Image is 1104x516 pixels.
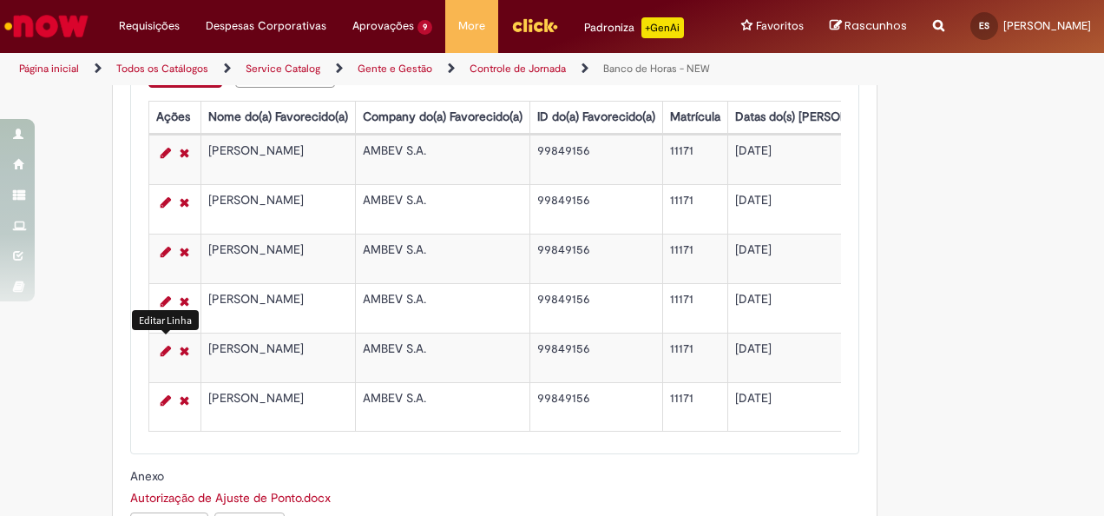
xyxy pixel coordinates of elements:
[529,283,662,333] td: 99849156
[200,382,355,432] td: [PERSON_NAME]
[662,234,727,283] td: 11171
[200,333,355,382] td: [PERSON_NAME]
[352,17,414,35] span: Aprovações
[662,333,727,382] td: 11171
[175,142,194,163] a: Remover linha 1
[355,283,529,333] td: AMBEV S.A.
[148,101,200,133] th: Ações
[355,135,529,184] td: AMBEV S.A.
[156,341,175,361] a: Editar Linha 5
[2,9,91,43] img: ServiceNow
[175,192,194,213] a: Remover linha 2
[458,17,485,35] span: More
[355,382,529,432] td: AMBEV S.A.
[355,234,529,283] td: AMBEV S.A.
[529,135,662,184] td: 99849156
[206,17,326,35] span: Despesas Corporativas
[119,17,180,35] span: Requisições
[200,135,355,184] td: [PERSON_NAME]
[511,12,558,38] img: click_logo_yellow_360x200.png
[355,333,529,382] td: AMBEV S.A.
[662,135,727,184] td: 11171
[355,184,529,234] td: AMBEV S.A.
[979,20,989,31] span: ES
[130,490,331,506] a: Download de Autorização de Ajuste de Ponto.docx
[662,184,727,234] td: 11171
[662,101,727,133] th: Matrícula
[529,184,662,234] td: 99849156
[727,283,913,333] td: [DATE]
[1003,18,1091,33] span: [PERSON_NAME]
[756,17,804,35] span: Favoritos
[175,291,194,312] a: Remover linha 4
[200,184,355,234] td: [PERSON_NAME]
[417,20,432,35] span: 9
[200,101,355,133] th: Nome do(a) Favorecido(a)
[727,234,913,283] td: [DATE]
[175,341,194,361] a: Remover linha 5
[641,17,684,38] p: +GenAi
[156,241,175,262] a: Editar Linha 3
[727,382,913,432] td: [DATE]
[662,382,727,432] td: 11171
[200,234,355,283] td: [PERSON_NAME]
[844,17,907,34] span: Rascunhos
[529,234,662,283] td: 99849156
[662,283,727,333] td: 11171
[727,135,913,184] td: [DATE]
[132,310,199,330] div: Editar Linha
[529,333,662,382] td: 99849156
[19,62,79,76] a: Página inicial
[830,18,907,35] a: Rascunhos
[529,382,662,432] td: 99849156
[175,241,194,262] a: Remover linha 3
[156,192,175,213] a: Editar Linha 2
[727,184,913,234] td: [DATE]
[246,62,320,76] a: Service Catalog
[175,390,194,411] a: Remover linha 6
[130,468,168,484] span: Somente leitura - Anexo
[584,17,684,38] div: Padroniza
[355,101,529,133] th: Company do(a) Favorecido(a)
[156,142,175,163] a: Editar Linha 1
[200,283,355,333] td: [PERSON_NAME]
[529,101,662,133] th: ID do(a) Favorecido(a)
[156,390,175,411] a: Editar Linha 6
[116,62,208,76] a: Todos os Catálogos
[156,291,175,312] a: Editar Linha 4
[470,62,566,76] a: Controle de Jornada
[727,101,913,133] th: Datas do(s) [PERSON_NAME](s)
[727,333,913,382] td: [DATE]
[358,62,432,76] a: Gente e Gestão
[603,62,710,76] a: Banco de Horas - NEW
[13,53,723,85] ul: Trilhas de página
